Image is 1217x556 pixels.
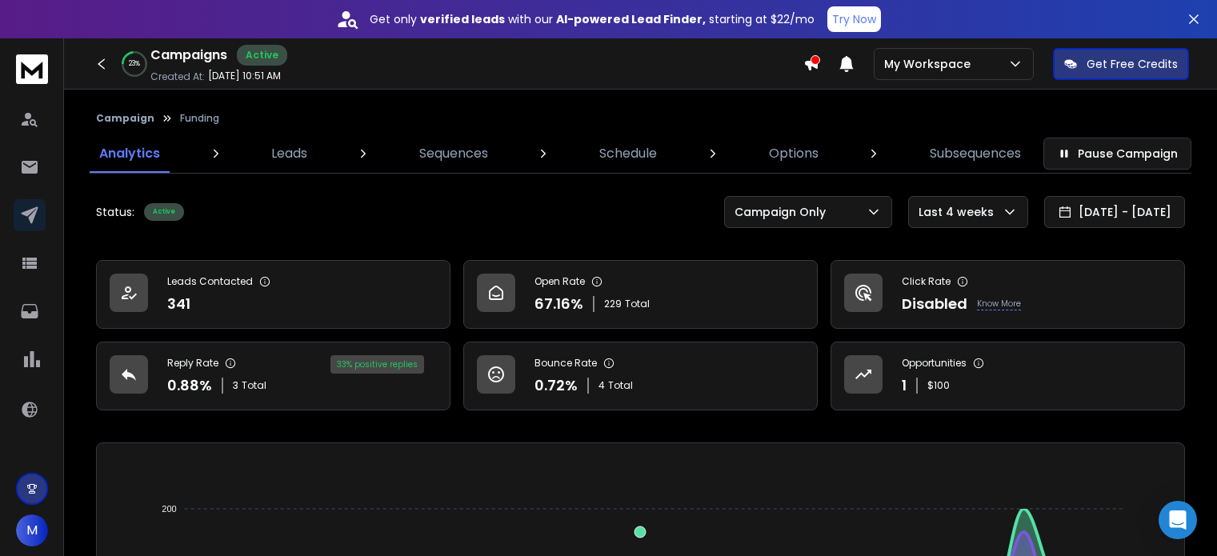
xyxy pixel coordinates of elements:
button: [DATE] - [DATE] [1044,196,1185,228]
p: 341 [167,293,190,315]
a: Open Rate67.16%229Total [463,260,818,329]
span: 229 [604,298,622,310]
tspan: 200 [162,504,177,514]
a: Click RateDisabledKnow More [831,260,1185,329]
p: Get only with our starting at $22/mo [370,11,815,27]
span: Total [608,379,633,392]
p: 0.72 % [534,374,578,397]
p: 1 [902,374,907,397]
a: Sequences [410,134,498,173]
button: Campaign [96,112,154,125]
p: Open Rate [534,275,585,288]
p: 23 % [129,59,140,69]
button: M [16,514,48,546]
p: My Workspace [884,56,977,72]
p: Reply Rate [167,357,218,370]
p: $ 100 [927,379,950,392]
a: Leads Contacted341 [96,260,450,329]
a: Reply Rate0.88%3Total33% positive replies [96,342,450,410]
p: Schedule [599,144,657,163]
span: 3 [233,379,238,392]
p: Created At: [150,70,205,83]
button: Try Now [827,6,881,32]
p: Get Free Credits [1087,56,1178,72]
p: Opportunities [902,357,967,370]
p: Leads Contacted [167,275,253,288]
strong: AI-powered Lead Finder, [556,11,706,27]
p: 0.88 % [167,374,212,397]
a: Subsequences [920,134,1031,173]
div: Active [144,203,184,221]
a: Options [759,134,828,173]
button: Pause Campaign [1043,138,1191,170]
span: Total [242,379,266,392]
p: Leads [271,144,307,163]
div: Open Intercom Messenger [1159,501,1197,539]
p: Campaign Only [735,204,832,220]
span: Total [625,298,650,310]
p: Sequences [419,144,488,163]
p: Last 4 weeks [919,204,1000,220]
p: 67.16 % [534,293,583,315]
h1: Campaigns [150,46,227,65]
span: 4 [598,379,605,392]
p: Disabled [902,293,967,315]
img: logo [16,54,48,84]
p: Click Rate [902,275,951,288]
strong: verified leads [420,11,505,27]
p: Status: [96,204,134,220]
div: 33 % positive replies [330,355,424,374]
a: Opportunities1$100 [831,342,1185,410]
div: Active [237,45,287,66]
p: Options [769,144,819,163]
p: [DATE] 10:51 AM [208,70,281,82]
a: Bounce Rate0.72%4Total [463,342,818,410]
p: Funding [180,112,219,125]
a: Analytics [90,134,170,173]
a: Leads [262,134,317,173]
p: Analytics [99,144,160,163]
p: Know More [977,298,1021,310]
p: Subsequences [930,144,1021,163]
a: Schedule [590,134,667,173]
button: Get Free Credits [1053,48,1189,80]
p: Try Now [832,11,876,27]
p: Bounce Rate [534,357,597,370]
